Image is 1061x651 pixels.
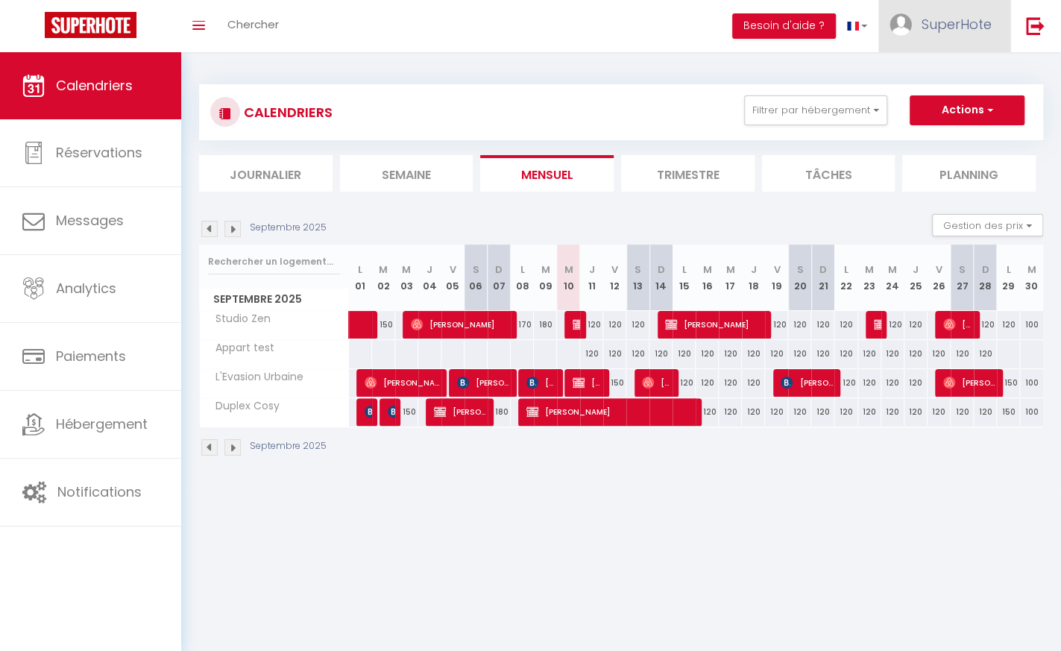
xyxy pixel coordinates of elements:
[742,340,765,368] div: 120
[603,369,626,397] div: 150
[858,398,881,426] div: 120
[904,398,928,426] div: 120
[473,262,479,277] abbr: S
[751,262,757,277] abbr: J
[465,245,488,311] th: 06
[974,340,997,368] div: 120
[56,415,148,433] span: Hébergement
[56,347,126,365] span: Paiements
[457,368,511,397] span: [PERSON_NAME]
[56,279,116,298] span: Analytics
[951,398,974,426] div: 120
[635,262,641,277] abbr: S
[890,13,912,36] img: ...
[12,6,57,51] button: Ouvrir le widget de chat LiveChat
[932,214,1043,236] button: Gestion des prix
[402,262,411,277] abbr: M
[202,398,283,415] span: Duplex Cosy
[904,340,928,368] div: 120
[773,262,780,277] abbr: V
[844,262,849,277] abbr: L
[742,369,765,397] div: 120
[1020,398,1043,426] div: 100
[765,245,788,311] th: 19
[981,262,989,277] abbr: D
[834,340,857,368] div: 120
[834,369,857,397] div: 120
[603,340,626,368] div: 120
[379,262,388,277] abbr: M
[765,311,788,339] div: 120
[495,262,503,277] abbr: D
[365,397,372,426] span: Patureau Léa
[57,482,142,501] span: Notifications
[910,95,1024,125] button: Actions
[611,262,618,277] abbr: V
[788,311,811,339] div: 120
[974,245,997,311] th: 28
[580,245,603,311] th: 11
[865,262,874,277] abbr: M
[520,262,524,277] abbr: L
[858,340,881,368] div: 120
[365,368,441,397] span: [PERSON_NAME]
[202,311,274,327] span: Studio Zen
[943,368,997,397] span: [PERSON_NAME]
[626,311,649,339] div: 120
[511,311,534,339] div: 170
[744,95,887,125] button: Filtrer par hébergement
[673,340,696,368] div: 120
[250,439,327,453] p: Septembre 2025
[834,245,857,311] th: 22
[588,262,594,277] abbr: J
[56,76,133,95] span: Calendriers
[902,155,1036,192] li: Planning
[603,311,626,339] div: 120
[450,262,456,277] abbr: V
[1006,262,1010,277] abbr: L
[997,245,1020,311] th: 29
[819,262,827,277] abbr: D
[557,245,580,311] th: 10
[732,13,836,39] button: Besoin d'aide ?
[441,245,465,311] th: 05
[426,262,432,277] abbr: J
[974,311,997,339] div: 120
[621,155,755,192] li: Trimestre
[762,155,895,192] li: Tâches
[202,369,307,386] span: L'Evasion Urbaine
[534,245,557,311] th: 09
[418,245,441,311] th: 04
[922,15,992,34] span: SuperHote
[511,245,534,311] th: 08
[928,340,951,368] div: 120
[834,311,857,339] div: 120
[719,340,742,368] div: 120
[765,340,788,368] div: 120
[1020,311,1043,339] div: 100
[928,398,951,426] div: 120
[227,16,279,32] span: Chercher
[858,369,881,397] div: 120
[997,369,1020,397] div: 150
[913,262,919,277] abbr: J
[696,398,719,426] div: 120
[573,310,580,339] span: [PERSON_NAME]
[742,398,765,426] div: 120
[202,340,278,356] span: Appart test
[573,368,603,397] span: [PERSON_NAME]
[642,368,673,397] span: [PERSON_NAME]
[881,398,904,426] div: 120
[526,368,557,397] span: [PERSON_NAME]
[56,143,142,162] span: Réservations
[881,369,904,397] div: 120
[56,211,124,230] span: Messages
[881,311,904,339] div: 120
[936,262,942,277] abbr: V
[874,310,881,339] span: [PERSON_NAME]
[811,311,834,339] div: 120
[781,368,834,397] span: [PERSON_NAME]
[564,262,573,277] abbr: M
[526,397,696,426] span: [PERSON_NAME]
[703,262,712,277] abbr: M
